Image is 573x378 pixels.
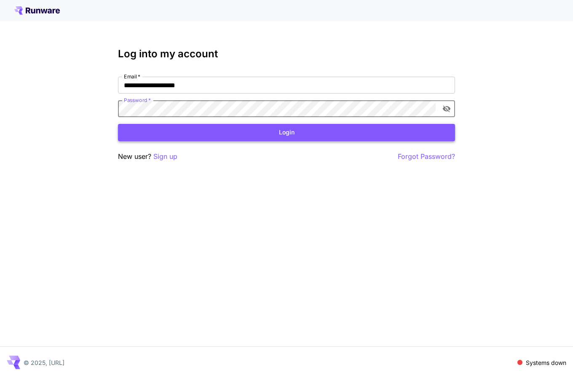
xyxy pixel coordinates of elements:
[124,73,140,80] label: Email
[526,358,566,367] p: Systems down
[118,124,455,141] button: Login
[439,101,454,116] button: toggle password visibility
[398,151,455,162] button: Forgot Password?
[153,151,177,162] button: Sign up
[124,97,151,104] label: Password
[24,358,64,367] p: © 2025, [URL]
[118,151,177,162] p: New user?
[118,48,455,60] h3: Log into my account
